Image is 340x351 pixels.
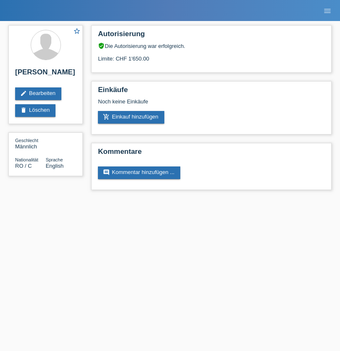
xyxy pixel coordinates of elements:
[46,157,63,162] span: Sprache
[103,113,110,120] i: add_shopping_cart
[98,148,325,160] h2: Kommentare
[73,27,81,35] i: star_border
[15,163,32,169] span: Rumänien / C / 03.01.2021
[98,49,325,62] div: Limite: CHF 1'650.00
[15,138,38,143] span: Geschlecht
[46,163,64,169] span: English
[20,107,27,113] i: delete
[15,68,76,81] h2: [PERSON_NAME]
[15,104,55,117] a: deleteLöschen
[319,8,336,13] a: menu
[98,42,325,49] div: Die Autorisierung war erfolgreich.
[98,42,105,49] i: verified_user
[103,169,110,176] i: comment
[98,86,325,98] h2: Einkäufe
[323,7,332,15] i: menu
[15,87,61,100] a: editBearbeiten
[73,27,81,36] a: star_border
[98,166,180,179] a: commentKommentar hinzufügen ...
[20,90,27,97] i: edit
[98,111,164,124] a: add_shopping_cartEinkauf hinzufügen
[15,137,46,150] div: Männlich
[15,157,38,162] span: Nationalität
[98,30,325,42] h2: Autorisierung
[98,98,325,111] div: Noch keine Einkäufe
